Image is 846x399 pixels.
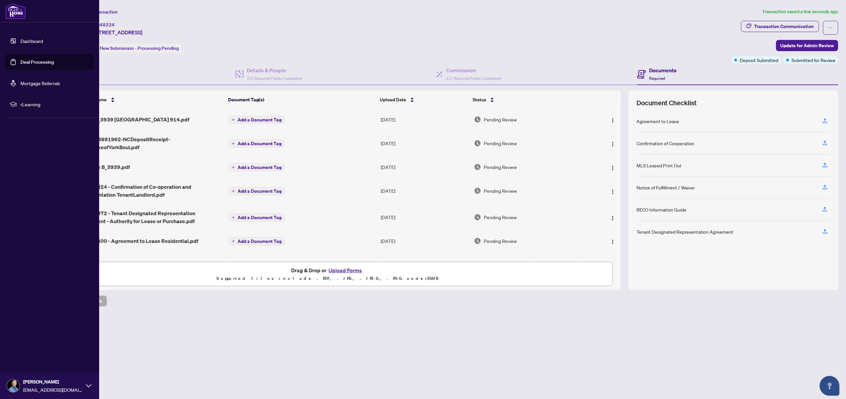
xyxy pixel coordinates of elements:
button: Add a Document Tag [229,237,285,245]
td: [DATE] [378,251,471,273]
span: Drag & Drop orUpload FormsSupported files include .PDF, .JPG, .JPEG, .PNG under25MB [43,262,612,286]
button: Add a Document Tag [229,163,285,171]
button: Add a Document Tag [229,213,285,222]
div: MLS Leased Print Out [636,162,681,169]
img: Document Status [474,187,481,194]
a: Deal Processing [20,59,54,65]
th: Status [470,90,586,109]
img: Document Status [474,214,481,221]
span: Add a Document Tag [238,165,282,170]
span: Deposit Submitted [740,56,778,64]
span: ellipsis [828,25,833,30]
span: 2/2 Required Fields Completed [247,76,302,81]
span: Add a Document Tag [238,215,282,220]
th: (7) File Name [75,90,226,109]
button: Add a Document Tag [229,140,285,148]
span: Add a Document Tag [238,239,282,244]
button: Logo [607,212,618,222]
h4: Commission [446,66,501,74]
span: 914-[STREET_ADDRESS] [82,28,142,36]
span: plus [232,240,235,243]
span: [EMAIL_ADDRESS][DOMAIN_NAME] [23,386,83,393]
span: Ontario 400 - Agreement to Lease Residential.pdf [78,237,198,245]
button: Add a Document Tag [229,116,285,124]
td: [DATE] [378,178,471,204]
button: Add a Document Tag [229,214,285,221]
button: Add a Document Tag [229,187,285,195]
a: Dashboard [20,38,43,44]
td: [DATE] [378,230,471,251]
span: Upload Date [380,96,406,103]
article: Transaction saved a few seconds ago [762,8,838,16]
span: Add a Document Tag [238,141,282,146]
h4: Details & People [247,66,302,74]
button: Upload Forms [327,266,364,275]
span: plus [232,216,235,219]
button: Update for Admin Review [776,40,838,51]
p: Supported files include .PDF, .JPG, .JPEG, .PNG under 25 MB [47,275,608,283]
img: Logo [610,239,615,245]
button: Logo [607,162,618,172]
button: Logo [607,185,618,196]
span: Required [649,76,665,81]
span: Status [473,96,486,103]
span: Ontario 372 - Tenant Designated Representation Agreement - Authority for Lease or Purchase.pdf [78,209,223,225]
span: 48224 [100,22,115,28]
span: Drag & Drop or [291,266,364,275]
img: Document Status [474,140,481,147]
span: plus [232,118,235,121]
img: Document Status [474,237,481,245]
span: Pending Review [484,163,517,171]
span: 1/1 Required Fields Completed [446,76,501,81]
span: View Transaction [82,9,118,15]
td: [DATE] [378,130,471,156]
span: Ontario 324 - Confirmation of Co-operation and Representation TenantLandlord.pdf [78,183,223,199]
span: rLearning [20,101,89,108]
button: Transaction Communication [741,21,819,32]
h4: Documents [649,66,676,74]
img: Logo [610,142,615,147]
span: Update for Admin Review [780,40,834,51]
span: MLSLsd_3939 [GEOGRAPHIC_DATA] 914.pdf [78,116,189,123]
span: plus [232,142,235,145]
div: Transaction Communication [754,21,814,32]
button: Logo [607,114,618,125]
div: Notice of Fulfillment / Waiver [636,184,695,191]
span: plus [232,166,235,169]
span: Pending Review [484,140,517,147]
span: plus [232,189,235,193]
div: Confirmation of Cooperation [636,140,694,147]
span: RECO Information Guide.pdf [78,258,146,266]
button: Logo [607,236,618,246]
button: Add a Document Tag [229,237,285,246]
img: Document Status [474,163,481,171]
span: [PERSON_NAME] [23,378,83,385]
button: Add a Document Tag [229,187,285,195]
img: logo [5,3,26,19]
span: Add a Document Tag [238,189,282,193]
button: Add a Document Tag [229,139,285,148]
span: Document Checklist [636,98,697,108]
button: Add a Document Tag [229,163,285,172]
span: Add a Document Tag [238,117,282,122]
span: New Submission - Processing Pending [100,45,179,51]
div: Tenant Designated Representation Agreement [636,228,733,235]
span: Pending Review [484,237,517,245]
td: [DATE] [378,109,471,130]
img: Document Status [474,116,481,123]
div: RECO Information Guide [636,206,686,213]
span: Pending Review [484,116,517,123]
img: Logo [610,189,615,194]
span: Submitted for Review [791,56,835,64]
th: Upload Date [377,90,470,109]
img: Logo [610,216,615,221]
span: Pending Review [484,214,517,221]
img: Logo [610,118,615,123]
button: Open asap [820,376,839,396]
span: Pending Review [484,187,517,194]
img: Logo [610,165,615,171]
span: 1755013891962-NCDepositReceipt-3939DukeofYorkBoul.pdf [78,135,223,151]
img: Profile Icon [7,380,19,392]
span: Schedule B_3939.pdf [78,163,130,171]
